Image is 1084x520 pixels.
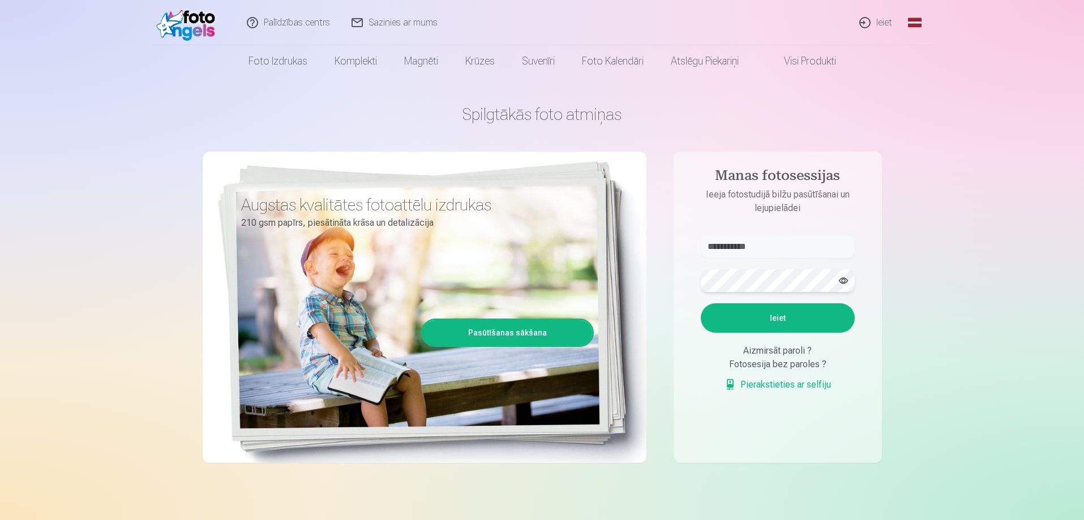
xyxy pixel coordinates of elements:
a: Atslēgu piekariņi [657,45,752,77]
div: Aizmirsāt paroli ? [701,344,855,358]
p: 210 gsm papīrs, piesātināta krāsa un detalizācija [241,215,585,231]
h4: Manas fotosessijas [689,167,866,188]
a: Magnēti [391,45,452,77]
a: Pasūtīšanas sākšana [423,320,592,345]
div: Fotosesija bez paroles ? [701,358,855,371]
a: Visi produkti [752,45,850,77]
img: /fa1 [156,5,221,41]
a: Foto kalendāri [568,45,657,77]
a: Suvenīri [508,45,568,77]
a: Komplekti [321,45,391,77]
a: Krūzes [452,45,508,77]
a: Pierakstieties ar selfiju [725,378,831,392]
button: Ieiet [701,303,855,333]
a: Foto izdrukas [235,45,321,77]
p: Ieeja fotostudijā bilžu pasūtīšanai un lejupielādei [689,188,866,215]
h3: Augstas kvalitātes fotoattēlu izdrukas [241,195,585,215]
h1: Spilgtākās foto atmiņas [203,104,882,124]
